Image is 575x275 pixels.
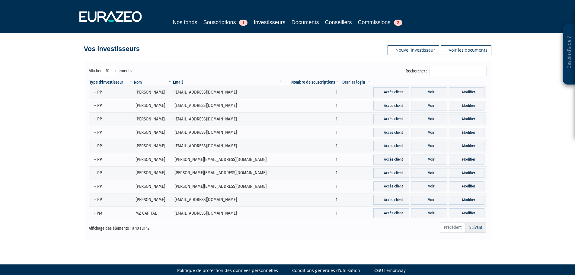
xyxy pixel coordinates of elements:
[133,99,172,113] td: [PERSON_NAME]
[372,79,486,85] th: &nbsp;
[441,45,491,55] a: Voir les documents
[283,99,340,113] td: 1
[373,114,409,124] a: Accès client
[133,139,172,153] td: [PERSON_NAME]
[133,153,172,166] td: [PERSON_NAME]
[374,267,406,273] a: CGU Lemonway
[84,45,140,53] h4: Vos investisseurs
[177,267,278,273] a: Politique de protection des données personnelles
[89,79,134,85] th: Type d'investisseur : activer pour trier la colonne par ordre croissant
[283,153,340,166] td: 1
[566,27,573,82] p: Besoin d'aide ?
[283,166,340,180] td: 1
[449,141,485,151] a: Modifier
[172,153,283,166] td: [PERSON_NAME][EMAIL_ADDRESS][DOMAIN_NAME]
[373,141,409,151] a: Accès client
[406,66,487,76] label: Rechercher :
[89,112,134,126] td: - PP
[172,139,283,153] td: [EMAIL_ADDRESS][DOMAIN_NAME]
[340,79,372,85] th: Dernier login : activer pour trier la colonne par ordre croissant
[292,18,319,27] a: Documents
[449,208,485,218] a: Modifier
[133,85,172,99] td: [PERSON_NAME]
[325,18,352,27] a: Conseillers
[411,141,447,151] a: Voir
[373,128,409,138] a: Accès client
[283,139,340,153] td: 1
[172,166,283,180] td: [PERSON_NAME][EMAIL_ADDRESS][DOMAIN_NAME]
[203,18,248,27] a: Souscriptions1
[411,128,447,138] a: Voir
[411,114,447,124] a: Voir
[449,168,485,178] a: Modifier
[283,85,340,99] td: 1
[373,168,409,178] a: Accès client
[429,66,487,76] input: Rechercher :
[89,206,134,220] td: - PM
[89,193,134,207] td: - PP
[283,206,340,220] td: 1
[388,45,439,55] a: Nouvel investisseur
[283,126,340,139] td: 1
[172,126,283,139] td: [EMAIL_ADDRESS][DOMAIN_NAME]
[79,11,142,22] img: 1732889491-logotype_eurazeo_blanc_rvb.png
[449,87,485,97] a: Modifier
[89,66,132,76] label: Afficher éléments
[411,87,447,97] a: Voir
[411,168,447,178] a: Voir
[449,181,485,191] a: Modifier
[411,195,447,205] a: Voir
[172,79,283,85] th: Email : activer pour trier la colonne par ordre croissant
[173,18,197,27] a: Nos fonds
[172,99,283,113] td: [EMAIL_ADDRESS][DOMAIN_NAME]
[373,101,409,111] a: Accès client
[292,267,360,273] a: Conditions générales d'utilisation
[89,85,134,99] td: - PP
[449,128,485,138] a: Modifier
[172,180,283,193] td: [PERSON_NAME][EMAIL_ADDRESS][DOMAIN_NAME]
[373,87,409,97] a: Accès client
[411,155,447,165] a: Voir
[411,101,447,111] a: Voir
[133,166,172,180] td: [PERSON_NAME]
[172,193,283,207] td: [EMAIL_ADDRESS][DOMAIN_NAME]
[283,112,340,126] td: 1
[373,195,409,205] a: Accès client
[133,79,172,85] th: Nom : activer pour trier la colonne par ordre d&eacute;croissant
[133,180,172,193] td: [PERSON_NAME]
[449,155,485,165] a: Modifier
[394,20,402,26] span: 2
[133,193,172,207] td: [PERSON_NAME]
[172,206,283,220] td: [EMAIL_ADDRESS][DOMAIN_NAME]
[449,114,485,124] a: Modifier
[358,18,402,27] a: Commissions2
[133,112,172,126] td: [PERSON_NAME]
[411,181,447,191] a: Voir
[465,222,486,233] a: Suivant
[449,101,485,111] a: Modifier
[283,79,340,85] th: Nombre de souscriptions : activer pour trier la colonne par ordre croissant
[283,193,340,207] td: 1
[133,206,172,220] td: MZ CAPITAL
[89,222,249,232] div: Affichage des éléments 1 à 10 sur 12
[411,208,447,218] a: Voir
[373,181,409,191] a: Accès client
[239,20,248,26] span: 1
[89,180,134,193] td: - PP
[373,155,409,165] a: Accès client
[172,85,283,99] td: [EMAIL_ADDRESS][DOMAIN_NAME]
[89,126,134,139] td: - PP
[283,180,340,193] td: 1
[172,112,283,126] td: [EMAIL_ADDRESS][DOMAIN_NAME]
[89,99,134,113] td: - PP
[89,153,134,166] td: - PP
[373,208,409,218] a: Accès client
[89,166,134,180] td: - PP
[449,195,485,205] a: Modifier
[254,18,285,27] a: Investisseurs
[102,66,115,76] select: Afficheréléments
[133,126,172,139] td: [PERSON_NAME]
[89,139,134,153] td: - PP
